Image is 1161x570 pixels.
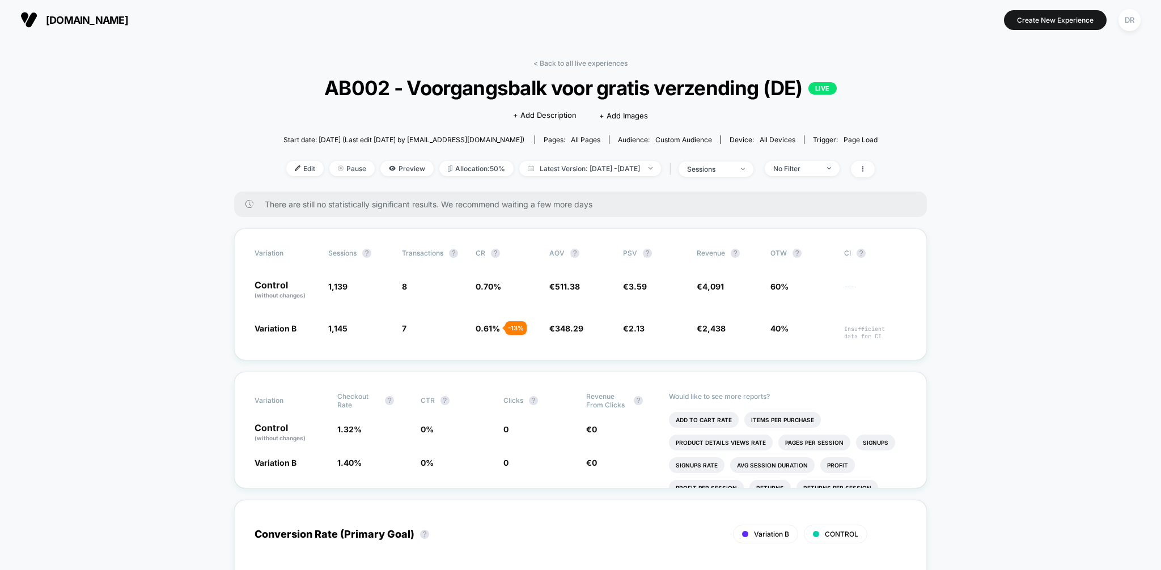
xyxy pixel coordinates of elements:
p: LIVE [808,82,837,95]
span: 1.32 % [337,424,362,434]
button: ? [362,249,371,258]
button: ? [731,249,740,258]
span: € [549,324,583,333]
li: Returns [749,480,791,496]
span: CI [844,249,906,258]
span: € [586,424,597,434]
li: Profit [820,457,855,473]
img: end [338,165,344,171]
span: + Add Images [599,111,648,120]
span: (without changes) [255,435,306,441]
span: CONTROL [825,530,858,538]
span: Pause [329,161,375,176]
li: Signups [856,435,895,450]
div: Trigger: [813,135,878,144]
div: No Filter [773,164,819,173]
span: Revenue From Clicks [586,392,628,409]
span: 1.40 % [337,458,362,467]
span: Variation [255,392,317,409]
button: ? [449,249,458,258]
span: Clicks [503,396,523,405]
img: end [649,167,652,169]
span: 0.61 % [476,324,500,333]
span: Variation B [255,324,296,333]
span: AB002 - Voorgangsbalk voor gratis verzending (DE) [313,76,848,100]
li: Product Details Views Rate [669,435,773,450]
span: CR [476,249,485,257]
span: --- [844,283,906,300]
span: all pages [571,135,600,144]
span: 0 [503,458,509,467]
span: € [623,324,645,333]
button: ? [529,396,538,405]
img: edit [295,165,300,171]
p: Would like to see more reports? [669,392,906,401]
img: end [741,168,745,170]
span: There are still no statistically significant results. We recommend waiting a few more days [265,199,904,209]
span: Variation B [255,458,296,467]
span: 348.29 [555,324,583,333]
span: 1,139 [328,282,348,291]
span: 0 [592,424,597,434]
span: 511.38 [555,282,580,291]
span: + Add Description [513,110,577,121]
img: end [827,167,831,169]
p: Control [255,423,326,443]
span: € [586,458,597,467]
span: Page Load [844,135,878,144]
button: ? [634,396,643,405]
span: € [697,324,726,333]
li: Profit Per Session [669,480,744,496]
span: Allocation: 50% [439,161,514,176]
button: ? [570,249,579,258]
span: CTR [421,396,435,405]
span: 40% [770,324,789,333]
button: ? [491,249,500,258]
button: ? [385,396,394,405]
span: [DOMAIN_NAME] [46,14,128,26]
div: sessions [687,165,732,173]
button: ? [440,396,450,405]
span: Edit [286,161,324,176]
span: all devices [760,135,795,144]
span: OTW [770,249,833,258]
span: 0.70 % [476,282,501,291]
div: - 13 % [505,321,527,335]
span: Revenue [697,249,725,257]
span: Custom Audience [655,135,712,144]
span: 3.59 [629,282,647,291]
button: ? [643,249,652,258]
span: Start date: [DATE] (Last edit [DATE] by [EMAIL_ADDRESS][DOMAIN_NAME]) [283,135,524,144]
span: 60% [770,282,789,291]
button: Create New Experience [1004,10,1107,30]
span: PSV [623,249,637,257]
span: 0 % [421,458,434,467]
span: Latest Version: [DATE] - [DATE] [519,161,661,176]
li: Add To Cart Rate [669,412,739,428]
a: < Back to all live experiences [533,59,628,67]
span: 0 % [421,424,434,434]
li: Signups Rate [669,457,724,473]
span: (without changes) [255,292,306,299]
button: ? [793,249,802,258]
li: Pages Per Session [778,435,850,450]
button: [DOMAIN_NAME] [17,11,132,29]
span: Sessions [328,249,357,257]
span: Transactions [402,249,443,257]
span: Preview [380,161,434,176]
span: 7 [402,324,406,333]
span: 0 [503,424,509,434]
span: 0 [592,458,597,467]
div: Audience: [618,135,712,144]
button: ? [857,249,866,258]
img: calendar [528,165,534,171]
img: rebalance [448,165,452,172]
div: DR [1118,9,1141,31]
span: € [697,282,724,291]
span: 2.13 [629,324,645,333]
span: 2,438 [702,324,726,333]
li: Items Per Purchase [744,412,821,428]
span: 4,091 [702,282,724,291]
span: Variation B [754,530,789,538]
button: DR [1115,8,1144,32]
